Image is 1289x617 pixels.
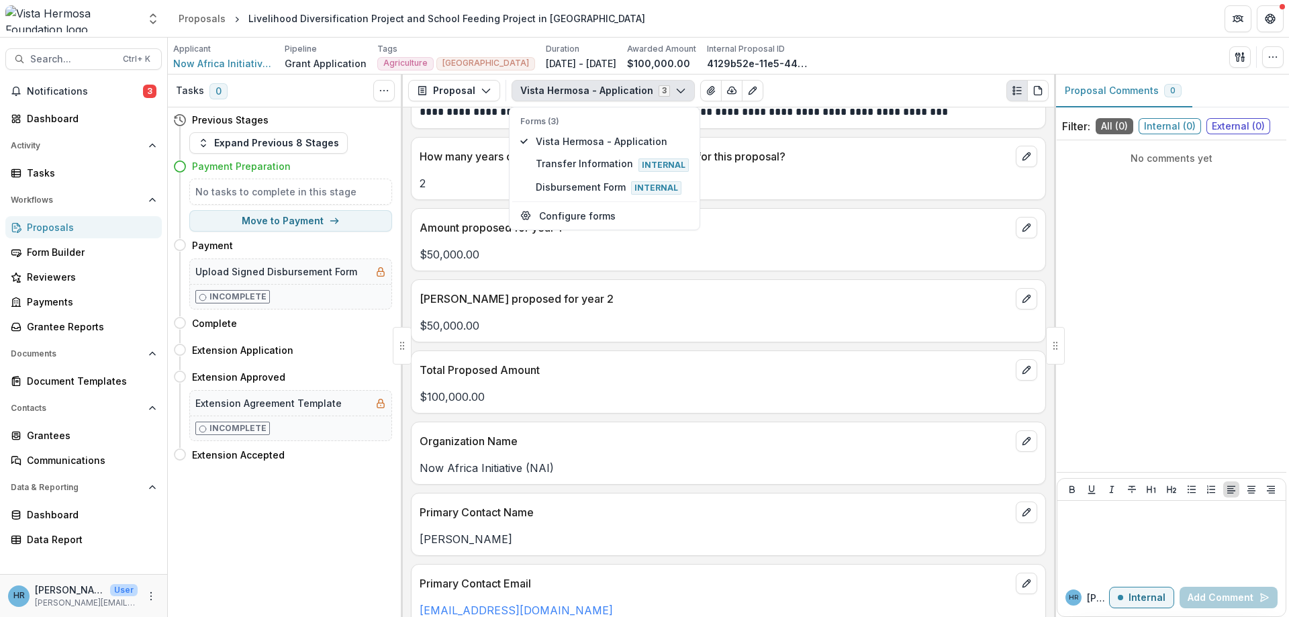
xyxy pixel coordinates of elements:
[420,220,1010,236] p: Amount proposed for year 1
[176,85,204,97] h3: Tasks
[192,370,285,384] h4: Extension Approved
[27,86,143,97] span: Notifications
[5,397,162,419] button: Open Contacts
[408,80,500,101] button: Proposal
[627,43,696,55] p: Awarded Amount
[27,532,151,547] div: Data Report
[5,316,162,338] a: Grantee Reports
[27,428,151,442] div: Grantees
[420,318,1037,334] p: $50,000.00
[27,111,151,126] div: Dashboard
[1016,217,1037,238] button: edit
[420,531,1037,547] p: [PERSON_NAME]
[420,389,1037,405] p: $100,000.00
[5,266,162,288] a: Reviewers
[189,132,348,154] button: Expand Previous 8 Stages
[5,528,162,551] a: Data Report
[173,9,231,28] a: Proposals
[631,181,681,195] span: Internal
[1016,573,1037,594] button: edit
[1016,430,1037,452] button: edit
[420,604,613,617] a: [EMAIL_ADDRESS][DOMAIN_NAME]
[383,58,428,68] span: Agriculture
[5,5,138,32] img: Vista Hermosa Foundation logo
[5,504,162,526] a: Dashboard
[192,113,269,127] h4: Previous Stages
[5,291,162,313] a: Payments
[1064,481,1080,497] button: Bold
[1109,587,1174,608] button: Internal
[377,43,397,55] p: Tags
[5,216,162,238] a: Proposals
[1203,481,1219,497] button: Ordered List
[442,58,529,68] span: [GEOGRAPHIC_DATA]
[11,483,143,492] span: Data & Reporting
[1096,118,1133,134] span: All ( 0 )
[5,241,162,263] a: Form Builder
[179,11,226,26] div: Proposals
[420,433,1010,449] p: Organization Name
[707,56,808,70] p: 4129b52e-11e5-4434-ba9c-402c54e3b1e6
[1069,594,1078,601] div: Hannah Roosendaal
[1223,481,1239,497] button: Align Left
[1054,75,1192,107] button: Proposal Comments
[30,54,115,65] span: Search...
[27,166,151,180] div: Tasks
[192,238,233,252] h4: Payment
[209,422,267,434] p: Incomplete
[1027,80,1049,101] button: PDF view
[27,270,151,284] div: Reviewers
[195,265,357,279] h5: Upload Signed Disbursement Form
[209,83,228,99] span: 0
[11,349,143,359] span: Documents
[420,291,1010,307] p: [PERSON_NAME] proposed for year 2
[1016,288,1037,310] button: edit
[420,362,1010,378] p: Total Proposed Amount
[143,85,156,98] span: 3
[1087,591,1109,605] p: [PERSON_NAME]
[11,404,143,413] span: Contacts
[1084,481,1100,497] button: Underline
[173,9,651,28] nav: breadcrumb
[5,48,162,70] button: Search...
[1129,592,1165,604] p: Internal
[1016,146,1037,167] button: edit
[5,189,162,211] button: Open Workflows
[35,583,105,597] p: [PERSON_NAME]
[546,43,579,55] p: Duration
[520,115,689,128] p: Forms (3)
[627,56,690,70] p: $100,000.00
[373,80,395,101] button: Toggle View Cancelled Tasks
[27,453,151,467] div: Communications
[1124,481,1140,497] button: Strike
[1139,118,1201,134] span: Internal ( 0 )
[1062,118,1090,134] p: Filter:
[248,11,645,26] div: Livelihood Diversification Project and School Feeding Project in [GEOGRAPHIC_DATA]
[420,504,1010,520] p: Primary Contact Name
[536,180,689,195] span: Disbursement Form
[420,460,1037,476] p: Now Africa Initiative (NAI)
[27,320,151,334] div: Grantee Reports
[546,56,616,70] p: [DATE] - [DATE]
[209,291,267,303] p: Incomplete
[1143,481,1159,497] button: Heading 1
[13,591,25,600] div: Hannah Roosendaal
[5,370,162,392] a: Document Templates
[420,575,1010,591] p: Primary Contact Email
[5,135,162,156] button: Open Activity
[1243,481,1259,497] button: Align Center
[173,43,211,55] p: Applicant
[192,159,291,173] h4: Payment Preparation
[5,424,162,446] a: Grantees
[1225,5,1251,32] button: Partners
[1104,481,1120,497] button: Italicize
[11,141,143,150] span: Activity
[707,43,785,55] p: Internal Proposal ID
[143,588,159,604] button: More
[189,210,392,232] button: Move to Payment
[5,81,162,102] button: Notifications3
[173,56,274,70] a: Now Africa Initiative (NAI)
[27,245,151,259] div: Form Builder
[5,343,162,365] button: Open Documents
